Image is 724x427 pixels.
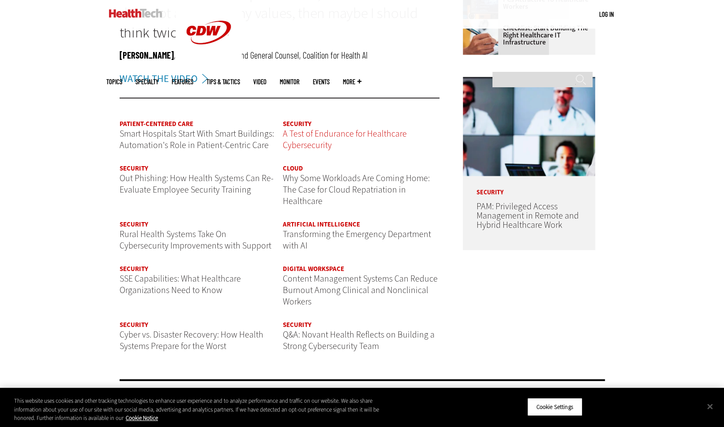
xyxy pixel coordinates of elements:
a: Out Phishing: How Health Systems Can Re-Evaluate Employee Security Training [120,172,274,195]
a: More information about your privacy [126,414,158,422]
a: Security [120,264,148,273]
a: Why Some Workloads Are Coming Home: The Case for Cloud Repatriation in Healthcare [283,172,430,206]
a: Security [120,320,148,329]
a: CDW [176,58,242,67]
a: Security [283,320,311,329]
a: Artificial Intelligence [283,219,360,228]
a: Cyber vs. Disaster Recovery: How Health Systems Prepare for the Worst [120,328,263,352]
a: Transforming the Emergency Department with AI [283,228,431,251]
button: Close [700,397,720,416]
a: MonITor [280,78,300,85]
a: Smart Hospitals Start With Smart Buildings: Automation's Role in Patient-Centric Care [120,127,274,151]
span: Specialty [135,78,158,85]
a: Q&A: Novant Health Reflects on Building a Strong Cybersecurity Team [283,328,435,352]
div: This website uses cookies and other tracking technologies to enhance user experience and to analy... [14,397,398,423]
button: Cookie Settings [527,397,582,416]
a: Events [313,78,330,85]
a: Patient-Centered Care [120,119,193,128]
a: Features [172,78,193,85]
div: User menu [599,10,614,19]
a: Digital Workspace [283,264,344,273]
a: Security [283,119,311,128]
a: PAM: Privileged Access Management in Remote and Hybrid Healthcare Work [476,200,578,230]
img: Home [109,9,162,18]
span: Topics [106,78,122,85]
img: remote call with care team [463,77,595,176]
a: A Test of Endurance for Healthcare Cybersecurity [283,127,407,151]
span: More [343,78,361,85]
a: Rural Health Systems Take On Cybersecurity Improvements with Support [120,228,271,251]
a: Security [120,163,148,172]
a: Cloud [283,163,303,172]
a: Content Management Systems Can Reduce Burnout Among Clinical and Nonclinical Workers [283,272,438,307]
a: Log in [599,10,614,18]
a: Tips & Tactics [206,78,240,85]
a: Security [120,219,148,228]
p: Security [463,176,595,195]
a: Video [253,78,266,85]
a: SSE Capabilities: What Healthcare Organizations Need to Know [120,272,241,296]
